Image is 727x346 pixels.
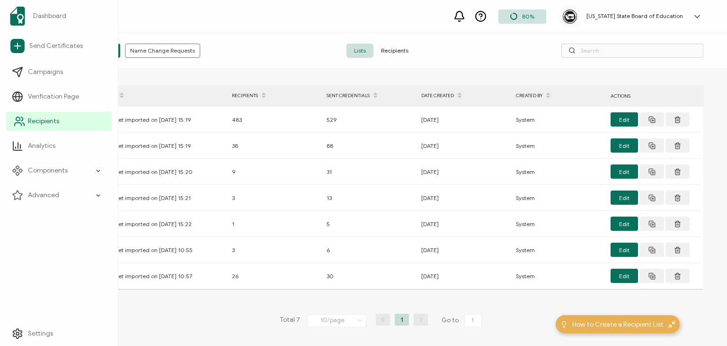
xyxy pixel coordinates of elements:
[511,219,606,229] div: System
[322,140,417,151] div: 88
[28,329,53,338] span: Settings
[130,48,195,54] span: Name Change Requests
[680,300,727,346] iframe: Chat Widget
[125,44,200,58] button: Name Change Requests
[85,192,227,203] div: Spreadsheet imported on [DATE] 15:21
[6,87,112,106] a: Verification Page
[417,88,511,104] div: DATE CREATED
[28,141,55,151] span: Analytics
[511,114,606,125] div: System
[522,13,534,20] span: 80%
[85,245,227,255] div: Spreadsheet imported on [DATE] 10:55
[227,166,322,177] div: 9
[28,67,63,77] span: Campaigns
[511,166,606,177] div: System
[29,41,83,51] span: Send Certificates
[28,191,59,200] span: Advanced
[511,192,606,203] div: System
[322,166,417,177] div: 31
[322,88,417,104] div: SENT CREDENTIALS
[28,117,59,126] span: Recipients
[611,191,638,205] button: Edit
[322,271,417,282] div: 30
[85,166,227,177] div: Spreadsheet imported on [DATE] 15:20
[33,11,66,21] span: Dashboard
[85,114,227,125] div: Spreadsheet imported on [DATE] 15:19
[6,35,112,57] a: Send Certificates
[611,269,638,283] button: Edit
[572,319,664,329] span: How to Create a Recipient List
[85,271,227,282] div: Spreadsheet imported on [DATE] 10:57
[417,245,511,255] div: [DATE]
[417,114,511,125] div: [DATE]
[611,164,638,179] button: Edit
[668,321,675,328] img: minimize-icon.svg
[511,88,606,104] div: CREATED BY
[85,219,227,229] div: Spreadsheet imported on [DATE] 15:22
[611,138,638,153] button: Edit
[307,314,366,327] input: Select
[417,192,511,203] div: [DATE]
[606,91,700,101] div: ACTIONS
[6,324,112,343] a: Settings
[417,140,511,151] div: [DATE]
[6,63,112,82] a: Campaigns
[227,88,322,104] div: RECIPIENTS
[611,243,638,257] button: Edit
[322,114,417,125] div: 529
[28,166,68,175] span: Components
[417,166,511,177] div: [DATE]
[6,137,112,155] a: Analytics
[10,7,25,26] img: sertifier-logomark-colored.svg
[227,114,322,125] div: 483
[586,13,683,19] h5: [US_STATE] State Board of Education
[322,192,417,203] div: 13
[417,219,511,229] div: [DATE]
[6,112,112,131] a: Recipients
[280,314,300,327] span: Total 7
[346,44,373,58] span: Lists
[511,271,606,282] div: System
[611,112,638,127] button: Edit
[6,3,112,29] a: Dashboard
[227,245,322,255] div: 3
[395,314,409,326] li: 1
[227,192,322,203] div: 3
[85,88,227,104] div: FULL NAME
[227,271,322,282] div: 26
[563,9,577,24] img: 05b2a03d-eb97-4955-b09a-6dec7eb6113b.png
[511,140,606,151] div: System
[373,44,416,58] span: Recipients
[417,271,511,282] div: [DATE]
[611,217,638,231] button: Edit
[85,140,227,151] div: Spreadsheet imported on [DATE] 15:19
[322,219,417,229] div: 5
[227,140,322,151] div: 38
[322,245,417,255] div: 6
[442,314,483,327] span: Go to
[561,44,703,58] input: Search
[227,219,322,229] div: 1
[511,245,606,255] div: System
[28,92,79,101] span: Verification Page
